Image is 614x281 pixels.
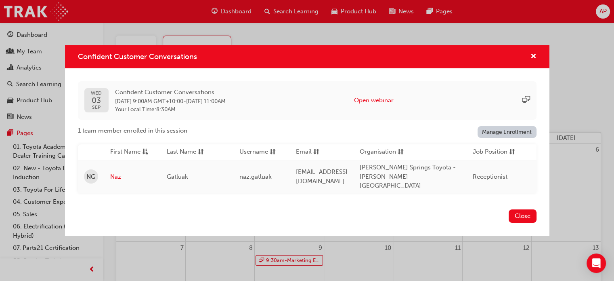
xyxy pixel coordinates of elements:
[78,126,187,135] span: 1 team member enrolled in this session
[78,52,197,61] span: Confident Customer Conversations
[360,147,396,157] span: Organisation
[270,147,276,157] span: sorting-icon
[186,98,226,105] span: 03 Sep 2025 11:00AM
[478,126,536,138] a: Manage Enrollment
[115,106,226,113] span: Your Local Time : 8:30AM
[167,147,196,157] span: Last Name
[473,173,507,180] span: Receptionist
[398,147,404,157] span: sorting-icon
[65,45,549,235] div: Confident Customer Conversations
[473,147,517,157] button: Job Positionsorting-icon
[239,147,284,157] button: Usernamesorting-icon
[239,147,268,157] span: Username
[110,172,155,182] a: Naz
[530,53,536,61] span: cross-icon
[509,209,536,223] button: Close
[167,147,211,157] button: Last Namesorting-icon
[473,147,507,157] span: Job Position
[239,173,272,180] span: naz.gatluak
[91,91,102,96] span: WED
[509,147,515,157] span: sorting-icon
[91,105,102,110] span: SEP
[296,168,348,185] span: [EMAIL_ADDRESS][DOMAIN_NAME]
[530,52,536,62] button: cross-icon
[142,147,148,157] span: asc-icon
[86,172,95,182] span: NG
[360,164,456,189] span: [PERSON_NAME] Springs Toyota - [PERSON_NAME][GEOGRAPHIC_DATA]
[354,96,394,105] button: Open webinar
[313,147,319,157] span: sorting-icon
[115,88,226,113] div: -
[587,254,606,273] div: Open Intercom Messenger
[198,147,204,157] span: sorting-icon
[91,96,102,105] span: 03
[167,173,188,180] span: Gatluak
[296,147,340,157] button: Emailsorting-icon
[522,96,530,105] span: sessionType_ONLINE_URL-icon
[115,88,226,97] span: Confident Customer Conversations
[360,147,404,157] button: Organisationsorting-icon
[296,147,312,157] span: Email
[110,147,140,157] span: First Name
[110,147,155,157] button: First Nameasc-icon
[115,98,183,105] span: 03 Sep 2025 9:00AM GMT+10:00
